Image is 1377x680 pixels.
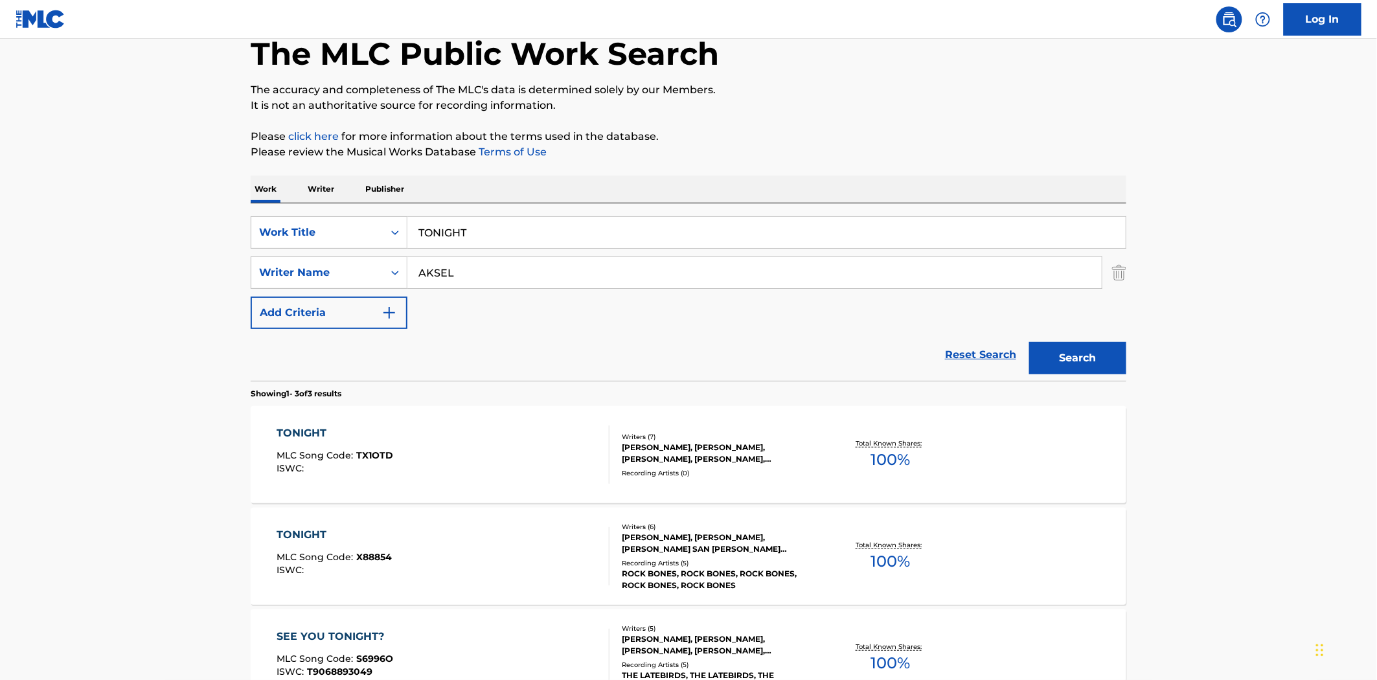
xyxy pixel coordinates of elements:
[251,129,1126,144] p: Please for more information about the terms used in the database.
[251,388,341,400] p: Showing 1 - 3 of 3 results
[622,660,817,670] div: Recording Artists ( 5 )
[251,144,1126,160] p: Please review the Musical Works Database
[871,448,910,471] span: 100 %
[622,468,817,478] div: Recording Artists ( 0 )
[251,297,407,329] button: Add Criteria
[622,633,817,657] div: [PERSON_NAME], [PERSON_NAME], [PERSON_NAME], [PERSON_NAME], [PERSON_NAME]
[1222,12,1237,27] img: search
[251,34,719,73] h1: The MLC Public Work Search
[357,449,394,461] span: TX1OTD
[622,522,817,532] div: Writers ( 6 )
[277,425,394,441] div: TONIGHT
[277,527,393,543] div: TONIGHT
[622,568,817,591] div: ROCK BONES, ROCK BONES, ROCK BONES, ROCK BONES, ROCK BONES
[277,629,394,644] div: SEE YOU TONIGHT?
[476,146,547,158] a: Terms of Use
[1316,631,1324,670] div: Drag
[622,532,817,555] div: [PERSON_NAME], [PERSON_NAME], [PERSON_NAME] SAN [PERSON_NAME] [PERSON_NAME], [PERSON_NAME], [PERS...
[357,653,394,664] span: S6996O
[277,462,308,474] span: ISWC :
[1250,6,1276,32] div: Help
[251,406,1126,503] a: TONIGHTMLC Song Code:TX1OTDISWC:Writers (7)[PERSON_NAME], [PERSON_NAME], [PERSON_NAME], [PERSON_N...
[1216,6,1242,32] a: Public Search
[856,540,925,550] p: Total Known Shares:
[277,551,357,563] span: MLC Song Code :
[1255,12,1271,27] img: help
[1112,256,1126,289] img: Delete Criterion
[251,216,1126,381] form: Search Form
[361,176,408,203] p: Publisher
[251,98,1126,113] p: It is not an authoritative source for recording information.
[277,653,357,664] span: MLC Song Code :
[1284,3,1361,36] a: Log In
[856,438,925,448] p: Total Known Shares:
[308,666,373,677] span: T9068893049
[622,442,817,465] div: [PERSON_NAME], [PERSON_NAME], [PERSON_NAME], [PERSON_NAME], [PERSON_NAME], [PERSON_NAME] [PERSON_...
[871,652,910,675] span: 100 %
[259,225,376,240] div: Work Title
[622,558,817,568] div: Recording Artists ( 5 )
[251,176,280,203] p: Work
[622,624,817,633] div: Writers ( 5 )
[1029,342,1126,374] button: Search
[277,449,357,461] span: MLC Song Code :
[251,508,1126,605] a: TONIGHTMLC Song Code:X88854ISWC:Writers (6)[PERSON_NAME], [PERSON_NAME], [PERSON_NAME] SAN [PERSO...
[288,130,339,142] a: click here
[251,82,1126,98] p: The accuracy and completeness of The MLC's data is determined solely by our Members.
[939,341,1023,369] a: Reset Search
[357,551,393,563] span: X88854
[381,305,397,321] img: 9d2ae6d4665cec9f34b9.svg
[16,10,65,28] img: MLC Logo
[1312,618,1377,680] iframe: Chat Widget
[277,666,308,677] span: ISWC :
[277,564,308,576] span: ISWC :
[259,265,376,280] div: Writer Name
[622,432,817,442] div: Writers ( 7 )
[871,550,910,573] span: 100 %
[304,176,338,203] p: Writer
[856,642,925,652] p: Total Known Shares:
